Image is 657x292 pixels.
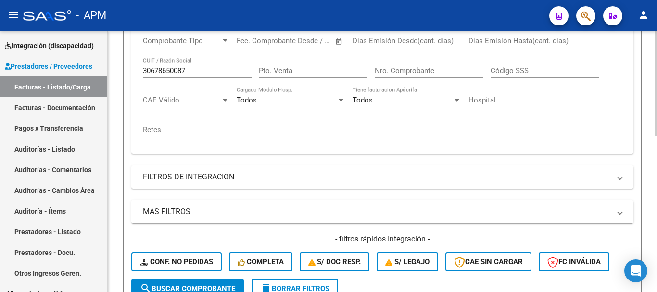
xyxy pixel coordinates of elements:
[300,252,370,271] button: S/ Doc Resp.
[76,5,106,26] span: - APM
[638,9,649,21] mat-icon: person
[237,37,276,45] input: Fecha inicio
[353,96,373,104] span: Todos
[539,252,609,271] button: FC Inválida
[385,257,430,266] span: S/ legajo
[143,37,221,45] span: Comprobante Tipo
[143,206,610,217] mat-panel-title: MAS FILTROS
[229,252,292,271] button: Completa
[5,61,92,72] span: Prestadores / Proveedores
[131,165,633,189] mat-expansion-panel-header: FILTROS DE INTEGRACION
[5,40,94,51] span: Integración (discapacidad)
[547,257,601,266] span: FC Inválida
[624,259,647,282] div: Open Intercom Messenger
[454,257,523,266] span: CAE SIN CARGAR
[143,96,221,104] span: CAE Válido
[8,9,19,21] mat-icon: menu
[308,257,361,266] span: S/ Doc Resp.
[143,172,610,182] mat-panel-title: FILTROS DE INTEGRACION
[334,36,345,47] button: Open calendar
[237,96,257,104] span: Todos
[131,234,633,244] h4: - filtros rápidos Integración -
[131,200,633,223] mat-expansion-panel-header: MAS FILTROS
[131,252,222,271] button: Conf. no pedidas
[377,252,438,271] button: S/ legajo
[284,37,331,45] input: Fecha fin
[445,252,531,271] button: CAE SIN CARGAR
[140,257,213,266] span: Conf. no pedidas
[238,257,284,266] span: Completa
